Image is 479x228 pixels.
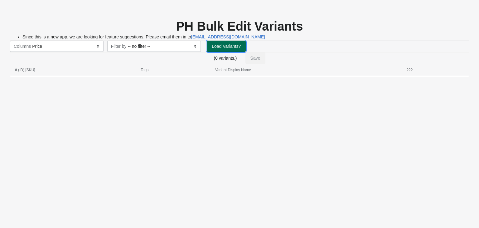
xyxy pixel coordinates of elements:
h1: PH Bulk Edit Variants [10,19,469,34]
button: Load Variants? [207,41,246,52]
a: [EMAIL_ADDRESS][DOMAIN_NAME] [191,34,265,39]
span: Load Variants? [212,44,241,49]
th: ??? [401,64,469,76]
th: Tags [136,64,210,76]
li: Since this is a new app, we are looking for feature suggestions. Please email them in to [22,34,469,40]
th: # (ID) [SKU] [10,64,136,76]
div: (0 variants. ) [10,52,469,64]
th: Variant Display Name [210,64,401,76]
